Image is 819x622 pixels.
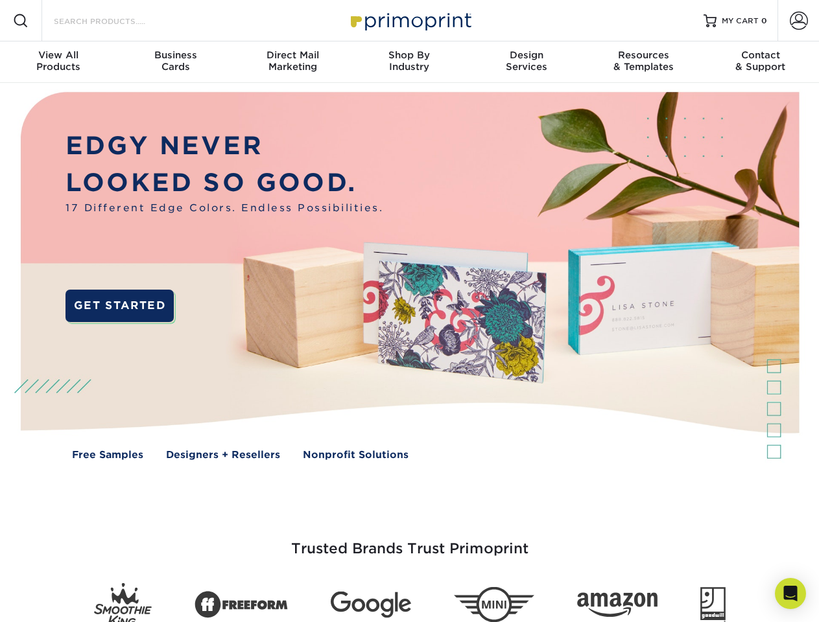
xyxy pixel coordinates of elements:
div: Cards [117,49,233,73]
a: Direct MailMarketing [234,41,351,83]
span: Business [117,49,233,61]
a: Free Samples [72,448,143,463]
span: Shop By [351,49,468,61]
div: Marketing [234,49,351,73]
div: Industry [351,49,468,73]
a: DesignServices [468,41,585,83]
iframe: Google Customer Reviews [3,582,110,617]
a: BusinessCards [117,41,233,83]
span: MY CART [722,16,759,27]
img: Goodwill [700,587,726,622]
a: Contact& Support [702,41,819,83]
a: GET STARTED [65,290,174,322]
input: SEARCH PRODUCTS..... [53,13,179,29]
img: Google [331,592,411,618]
span: 0 [761,16,767,25]
div: Open Intercom Messenger [775,578,806,609]
span: Contact [702,49,819,61]
p: LOOKED SO GOOD. [65,165,383,202]
div: Services [468,49,585,73]
h3: Trusted Brands Trust Primoprint [30,509,789,573]
a: Shop ByIndustry [351,41,468,83]
div: & Support [702,49,819,73]
span: Resources [585,49,702,61]
span: Design [468,49,585,61]
a: Designers + Resellers [166,448,280,463]
img: Amazon [577,593,658,617]
div: & Templates [585,49,702,73]
span: Direct Mail [234,49,351,61]
p: EDGY NEVER [65,128,383,165]
a: Nonprofit Solutions [303,448,409,463]
span: 17 Different Edge Colors. Endless Possibilities. [65,201,383,216]
a: Resources& Templates [585,41,702,83]
img: Primoprint [345,6,475,34]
